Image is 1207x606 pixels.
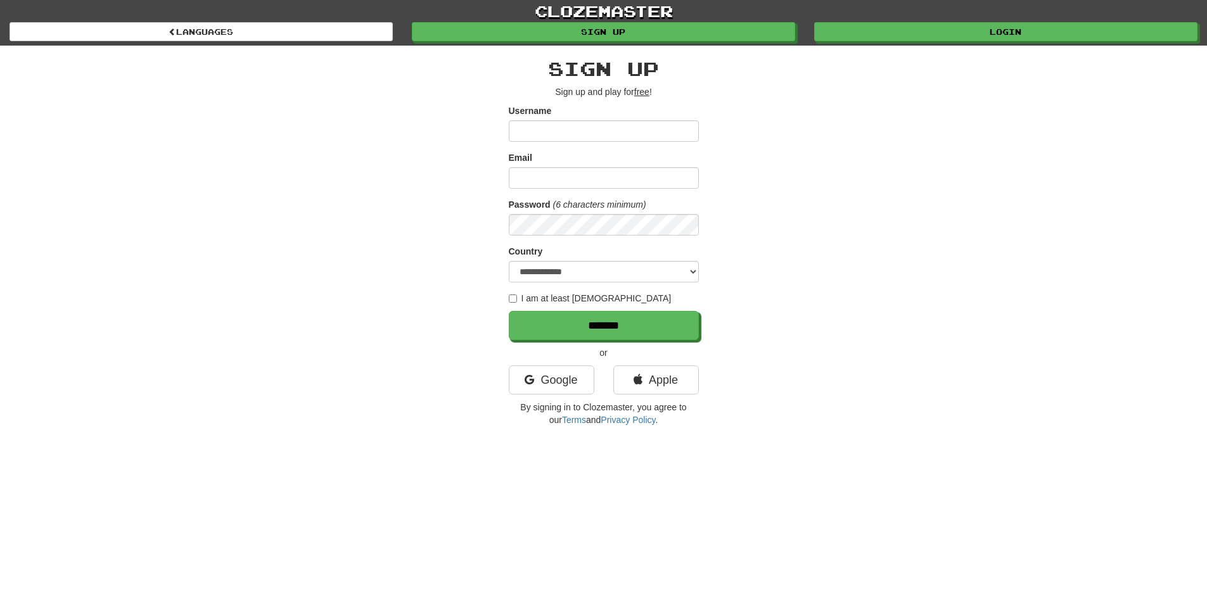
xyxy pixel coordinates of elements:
a: Login [814,22,1197,41]
p: or [509,346,699,359]
a: Terms [562,415,586,425]
em: (6 characters minimum) [553,199,646,210]
label: Email [509,151,532,164]
label: Country [509,245,543,258]
a: Privacy Policy [601,415,655,425]
u: free [634,87,649,97]
label: Password [509,198,551,211]
a: Apple [613,365,699,395]
p: By signing in to Clozemaster, you agree to our and . [509,401,699,426]
label: Username [509,104,552,117]
h2: Sign up [509,58,699,79]
input: I am at least [DEMOGRAPHIC_DATA] [509,294,517,303]
a: Google [509,365,594,395]
a: Languages [10,22,393,41]
p: Sign up and play for ! [509,85,699,98]
a: Sign up [412,22,795,41]
label: I am at least [DEMOGRAPHIC_DATA] [509,292,672,305]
